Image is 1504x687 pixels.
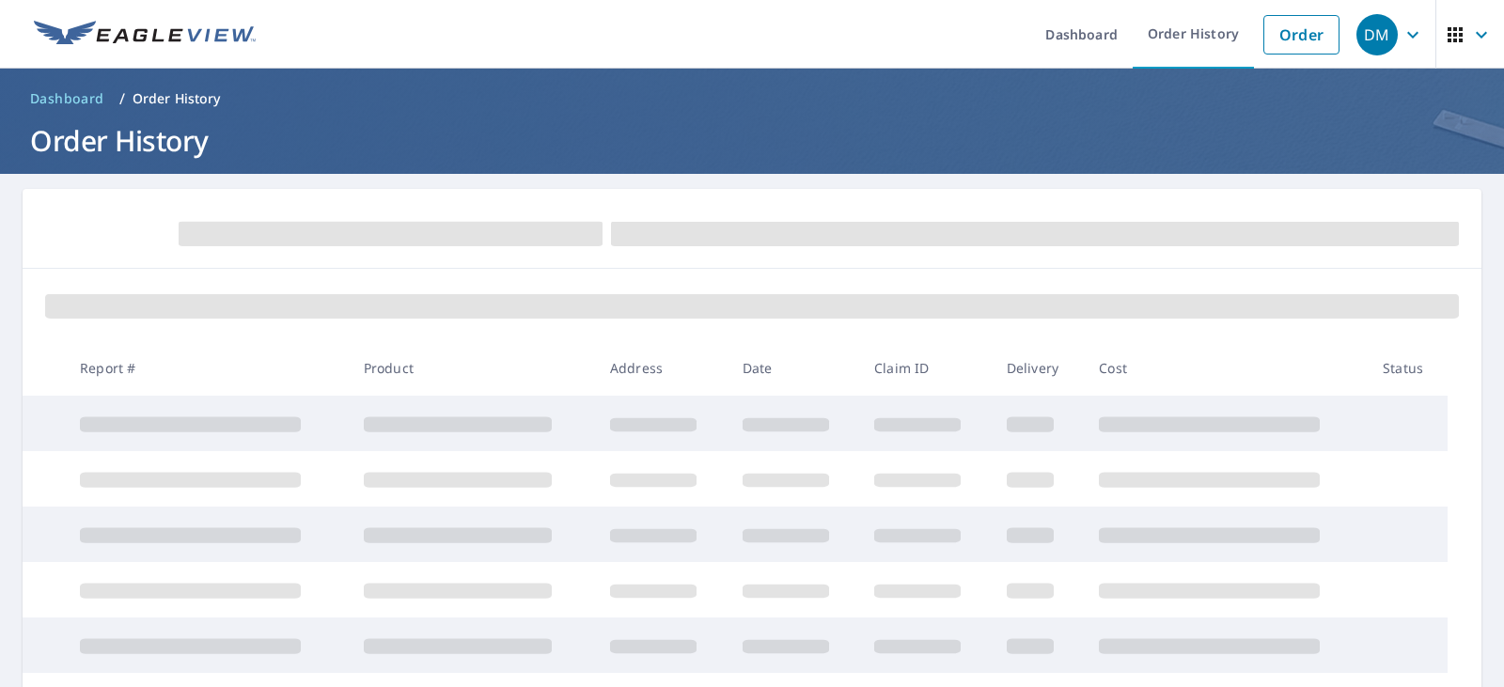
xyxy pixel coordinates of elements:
th: Address [595,340,728,396]
th: Product [349,340,595,396]
a: Order [1263,15,1339,55]
th: Cost [1084,340,1368,396]
nav: breadcrumb [23,84,1481,114]
th: Status [1368,340,1448,396]
img: EV Logo [34,21,256,49]
p: Order History [133,89,221,108]
span: Dashboard [30,89,104,108]
th: Date [728,340,860,396]
th: Report # [65,340,349,396]
li: / [119,87,125,110]
div: DM [1356,14,1398,55]
a: Dashboard [23,84,112,114]
h1: Order History [23,121,1481,160]
th: Delivery [992,340,1085,396]
th: Claim ID [859,340,992,396]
